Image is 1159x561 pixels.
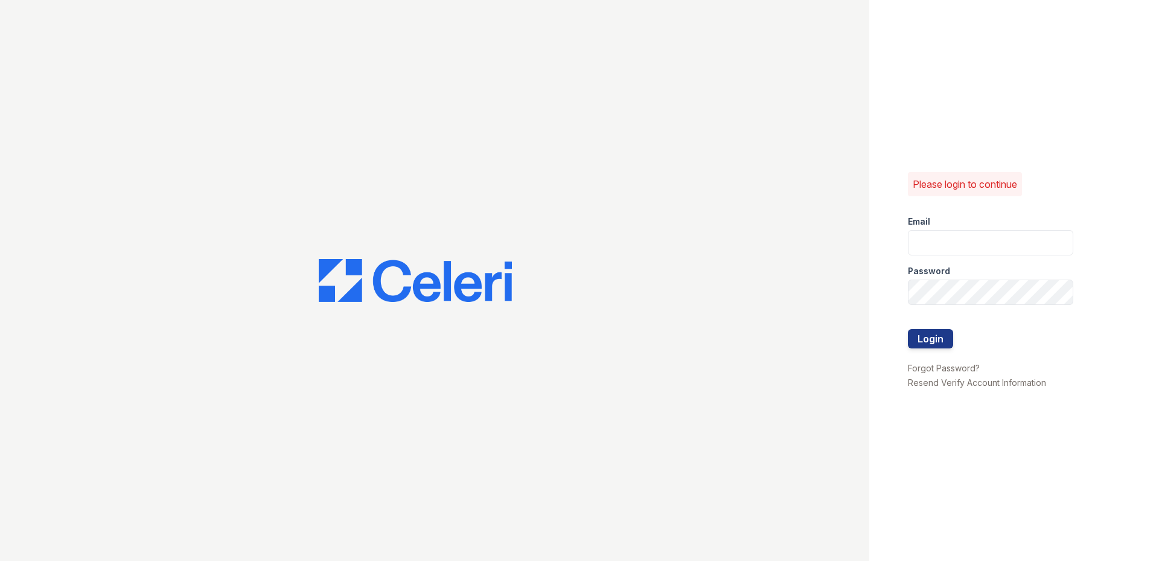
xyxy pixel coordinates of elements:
a: Forgot Password? [908,363,980,373]
img: CE_Logo_Blue-a8612792a0a2168367f1c8372b55b34899dd931a85d93a1a3d3e32e68fde9ad4.png [319,259,512,303]
p: Please login to continue [913,177,1017,191]
label: Email [908,216,930,228]
a: Resend Verify Account Information [908,377,1046,388]
button: Login [908,329,953,348]
label: Password [908,265,950,277]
